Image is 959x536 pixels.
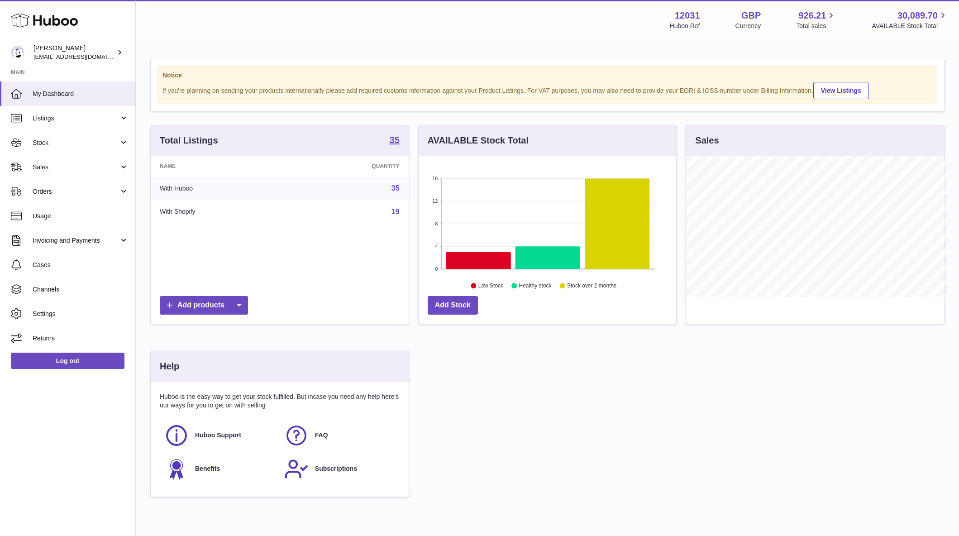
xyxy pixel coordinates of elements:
[195,464,220,473] span: Benefits
[735,22,761,30] div: Currency
[33,261,129,269] span: Cases
[160,392,400,410] p: Huboo is the easy way to get your stock fulfilled. But incase you need any help here's our ways f...
[290,156,409,177] th: Quantity
[11,46,24,59] img: admin@makewellforyou.com
[435,244,438,249] text: 4
[695,134,719,147] h3: Sales
[162,71,932,80] strong: Notice
[675,10,700,22] strong: 12031
[284,423,395,448] a: FAQ
[389,135,399,144] strong: 35
[741,10,761,22] strong: GBP
[389,135,399,146] a: 35
[428,134,529,147] h3: AVAILABLE Stock Total
[315,431,328,440] span: FAQ
[567,283,616,289] text: Stock over 2 months
[33,187,119,196] span: Orders
[872,22,948,30] span: AVAILABLE Stock Total
[315,464,357,473] span: Subscriptions
[33,236,119,245] span: Invoicing and Payments
[164,457,275,481] a: Benefits
[33,139,119,147] span: Stock
[435,221,438,226] text: 8
[164,423,275,448] a: Huboo Support
[162,81,932,99] div: If you're planning on sending your products internationally please add required customs informati...
[428,296,478,315] a: Add Stock
[33,212,129,220] span: Usage
[391,184,400,192] a: 35
[33,90,129,98] span: My Dashboard
[796,22,836,30] span: Total sales
[478,283,504,289] text: Low Stock
[151,200,290,224] td: With Shopify
[798,10,826,22] span: 926.21
[670,22,700,30] div: Huboo Ref
[33,334,129,343] span: Returns
[519,283,552,289] text: Healthy stock
[432,176,438,181] text: 16
[151,156,290,177] th: Name
[195,431,241,440] span: Huboo Support
[872,10,948,30] a: 30,089.70 AVAILABLE Stock Total
[796,10,836,30] a: 926.21 Total sales
[33,44,115,61] div: [PERSON_NAME]
[160,296,248,315] a: Add products
[391,208,400,215] a: 19
[160,360,179,373] h3: Help
[151,177,290,200] td: With Huboo
[897,10,938,22] span: 30,089.70
[813,82,869,99] a: View Listings
[33,285,129,294] span: Channels
[33,310,129,318] span: Settings
[33,114,119,123] span: Listings
[435,266,438,272] text: 0
[432,198,438,204] text: 12
[11,353,124,369] a: Log out
[33,53,133,60] span: [EMAIL_ADDRESS][DOMAIN_NAME]
[284,457,395,481] a: Subscriptions
[33,163,119,172] span: Sales
[160,134,218,147] h3: Total Listings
